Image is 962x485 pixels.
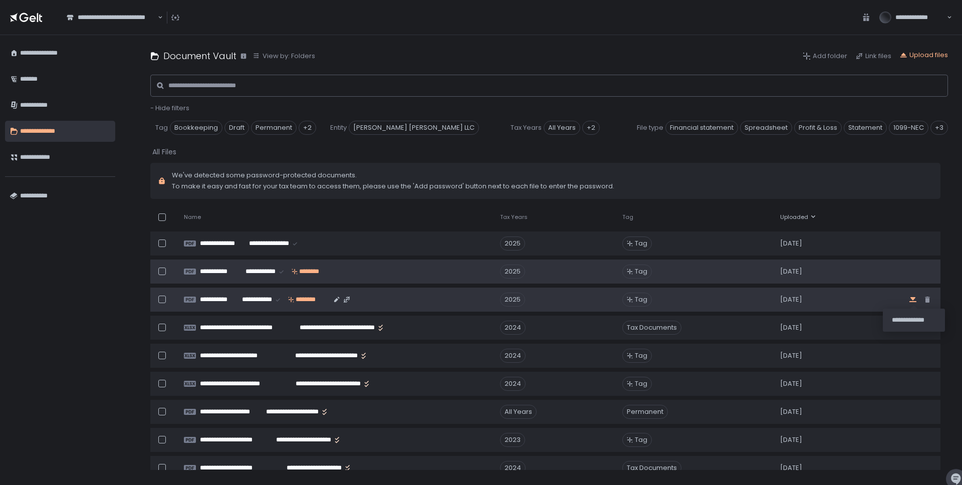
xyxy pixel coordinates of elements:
span: [DATE] [780,407,802,416]
div: 2024 [500,321,526,335]
div: 2023 [500,433,525,447]
span: Financial statement [665,121,738,135]
div: 2025 [500,236,525,251]
span: All Years [544,121,580,135]
span: Tax Years [500,213,528,221]
span: Bookkeeping [170,121,222,135]
button: Link files [855,52,891,61]
span: [DATE] [780,323,802,332]
span: Tag [635,435,647,444]
span: [DATE] [780,239,802,248]
span: [DATE] [780,463,802,472]
span: Spreadsheet [740,121,792,135]
span: Permanent [622,405,668,419]
div: 2025 [500,293,525,307]
span: Tag [635,379,647,388]
span: Tag [155,123,168,132]
div: All Years [500,405,537,419]
button: - Hide filters [150,104,189,113]
span: [DATE] [780,295,802,304]
span: Name [184,213,201,221]
span: Tax Years [511,123,542,132]
span: [DATE] [780,379,802,388]
span: Profit & Loss [794,121,842,135]
span: 1099-NEC [889,121,928,135]
span: [DATE] [780,435,802,444]
div: +3 [930,121,948,135]
div: All Files [152,147,176,157]
div: 2025 [500,265,525,279]
span: Statement [844,121,887,135]
div: 2024 [500,377,526,391]
span: Permanent [251,121,297,135]
button: Add folder [803,52,847,61]
h1: Document Vault [163,49,236,63]
span: Draft [224,121,249,135]
span: [DATE] [780,267,802,276]
span: Tag [635,239,647,248]
span: Tag [635,267,647,276]
span: [PERSON_NAME] [PERSON_NAME] LLC [349,121,479,135]
span: Tag [622,213,633,221]
button: View by: Folders [253,52,315,61]
span: To make it easy and fast for your tax team to access them, please use the 'Add password' button n... [172,182,614,191]
span: Tag [635,295,647,304]
div: 2024 [500,461,526,475]
span: Uploaded [780,213,808,221]
button: Upload files [899,51,948,60]
span: [DATE] [780,351,802,360]
span: File type [637,123,663,132]
span: - Hide filters [150,103,189,113]
div: 2024 [500,349,526,363]
div: +2 [582,121,600,135]
button: All Files [152,147,178,157]
span: Tax Documents [622,461,681,475]
input: Search for option [156,13,157,23]
div: +2 [299,121,316,135]
span: Tax Documents [622,321,681,335]
span: Entity [330,123,347,132]
div: Search for option [60,7,163,28]
span: Tag [635,351,647,360]
span: We've detected some password-protected documents. [172,171,614,180]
